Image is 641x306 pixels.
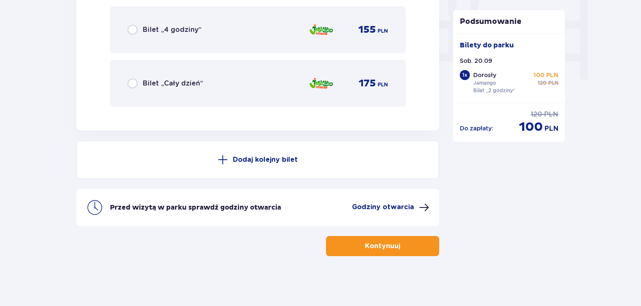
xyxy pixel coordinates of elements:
[309,75,334,92] img: zone logo
[531,110,542,119] p: 120
[460,41,514,50] p: Bilety do parku
[519,119,543,135] p: 100
[460,124,493,132] p: Do zapłaty :
[143,79,203,88] p: Bilet „Cały dzień”
[76,140,439,179] button: Dodaj kolejny bilet
[544,110,558,119] p: PLN
[233,155,298,164] p: Dodaj kolejny bilet
[326,236,439,256] button: Kontynuuj
[143,25,201,34] p: Bilet „4 godziny”
[365,241,400,251] p: Kontynuuj
[358,23,376,36] p: 155
[473,87,516,94] p: Bilet „2 godziny”
[453,17,565,27] p: Podsumowanie
[359,77,376,90] p: 175
[352,202,414,212] p: Godziny otwarcia
[378,81,388,88] p: PLN
[86,199,103,216] img: clock icon
[460,70,470,80] div: 1 x
[473,79,496,87] p: Jamango
[309,21,334,39] img: zone logo
[378,27,388,35] p: PLN
[534,71,558,79] p: 100 PLN
[352,202,429,213] button: Godziny otwarcia
[548,79,558,87] p: PLN
[545,124,558,133] p: PLN
[460,57,492,65] p: Sob. 20.09
[538,79,547,87] p: 120
[473,71,496,79] p: Dorosły
[110,203,281,212] p: Przed wizytą w parku sprawdź godziny otwarcia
